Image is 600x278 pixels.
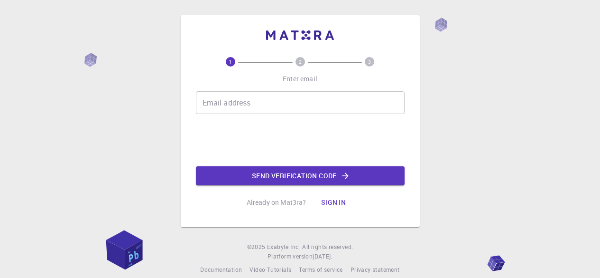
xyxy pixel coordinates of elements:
[313,252,332,260] span: [DATE] .
[228,122,372,159] iframe: reCAPTCHA
[267,242,300,252] a: Exabyte Inc.
[249,265,291,275] a: Video Tutorials
[283,74,317,84] p: Enter email
[200,265,242,275] a: Documentation
[299,265,342,275] a: Terms of service
[302,242,353,252] span: All rights reserved.
[351,266,400,273] span: Privacy statement
[249,266,291,273] span: Video Tutorials
[196,166,405,185] button: Send verification code
[299,58,302,65] text: 2
[200,266,242,273] span: Documentation
[351,265,400,275] a: Privacy statement
[299,266,342,273] span: Terms of service
[314,193,353,212] button: Sign in
[267,243,300,250] span: Exabyte Inc.
[313,252,332,261] a: [DATE].
[247,198,306,207] p: Already on Mat3ra?
[247,242,267,252] span: © 2025
[229,58,232,65] text: 1
[268,252,313,261] span: Platform version
[368,58,371,65] text: 3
